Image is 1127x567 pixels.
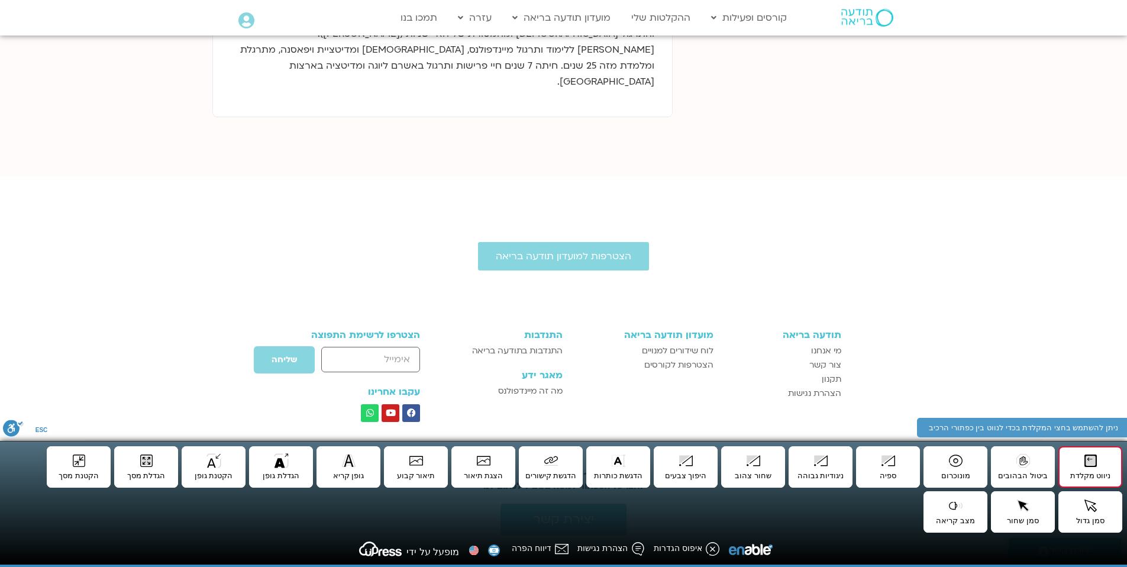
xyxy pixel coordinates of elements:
[574,358,713,372] a: הצטרפות לקורסים
[725,344,841,358] a: מי אנחנו
[822,372,841,386] span: תקנון
[586,446,650,488] button: הדגשת כותרות
[705,7,793,29] a: קורסים ופעילות
[286,330,421,340] h3: הצטרפו לרשימת התפוצה
[286,346,421,380] form: טופס חדש
[725,386,841,401] a: הצהרת נגישות
[384,446,448,488] button: תיאור קבוע
[249,446,313,488] button: הגדלת גופן
[991,446,1055,488] button: ביטול הבהובים
[809,358,841,372] span: צור קשר
[789,446,852,488] button: ניגודיות גבוהה
[3,420,24,442] button: סרגל נגישות
[114,446,178,488] button: הגדלת מסך
[574,344,713,358] a: לוח שידורים למנויים
[353,546,460,558] a: מופעל על ידי
[725,330,841,340] h3: תודעה בריאה
[453,344,562,358] a: התנדבות בתודעה בריאה
[321,347,420,372] input: אימייל
[317,446,380,488] button: גופן קריא
[253,346,315,374] button: שליחה
[725,372,841,386] a: תקנון
[359,542,402,556] svg: uPress
[395,7,443,29] a: תמכו בנו
[496,251,631,262] span: הצטרפות למועדון תודעה בריאה
[498,384,563,398] span: מה זה מיינדפולנס
[923,446,987,488] button: מונוכרום
[654,543,705,553] span: איפוס הגדרות
[286,386,421,397] h3: עקבו אחרינו
[182,446,246,488] button: הקטנת גופן
[506,7,616,29] a: מועדון תודעה בריאה
[512,543,554,553] span: דיווח הפרה
[644,358,713,372] span: הצטרפות לקורסים
[519,446,583,488] button: הדגשת קישורים
[511,540,570,560] button: דיווח הפרה
[452,7,498,29] a: עזרה
[923,491,987,533] button: מצב קריאה
[625,7,696,29] a: ההקלטות שלי
[642,344,713,358] span: לוח שידורים למנויים
[1058,446,1122,488] button: ניווט מקלדת
[272,355,297,365] span: שליחה
[654,446,718,488] button: היפוך צבעים
[472,344,563,358] span: התנדבות בתודעה בריאה
[841,9,893,27] img: תודעה בריאה
[725,358,841,372] a: צור קשר
[991,491,1055,533] button: סמן שחור
[856,446,920,488] button: ספיה
[576,540,647,560] button: הצהרת נגישות
[811,344,841,358] span: מי אנחנו
[653,540,721,560] button: איפוס הגדרות
[478,242,649,270] a: הצטרפות למועדון תודעה בריאה
[577,543,631,553] span: הצהרת נגישות
[453,370,562,381] h3: מאגר ידע
[721,446,785,488] button: שחור צהוב
[788,386,841,401] span: הצהרת נגישות
[728,548,774,560] a: Enable Website
[453,384,562,398] a: מה זה מיינדפולנס
[451,446,515,488] button: הצגת תיאור
[231,10,654,90] p: [PERSON_NAME], מתרגלת ומלמדת בדרך הדהרמה: דרך הלב והתבונה. משתמשת בכלים מהמסורת והתרגול [DEMOGRAP...
[1058,491,1122,533] button: סמן גדול
[453,330,562,340] h3: התנדבות
[47,446,111,488] button: הקטנת מסך
[574,330,713,340] h3: מועדון תודעה בריאה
